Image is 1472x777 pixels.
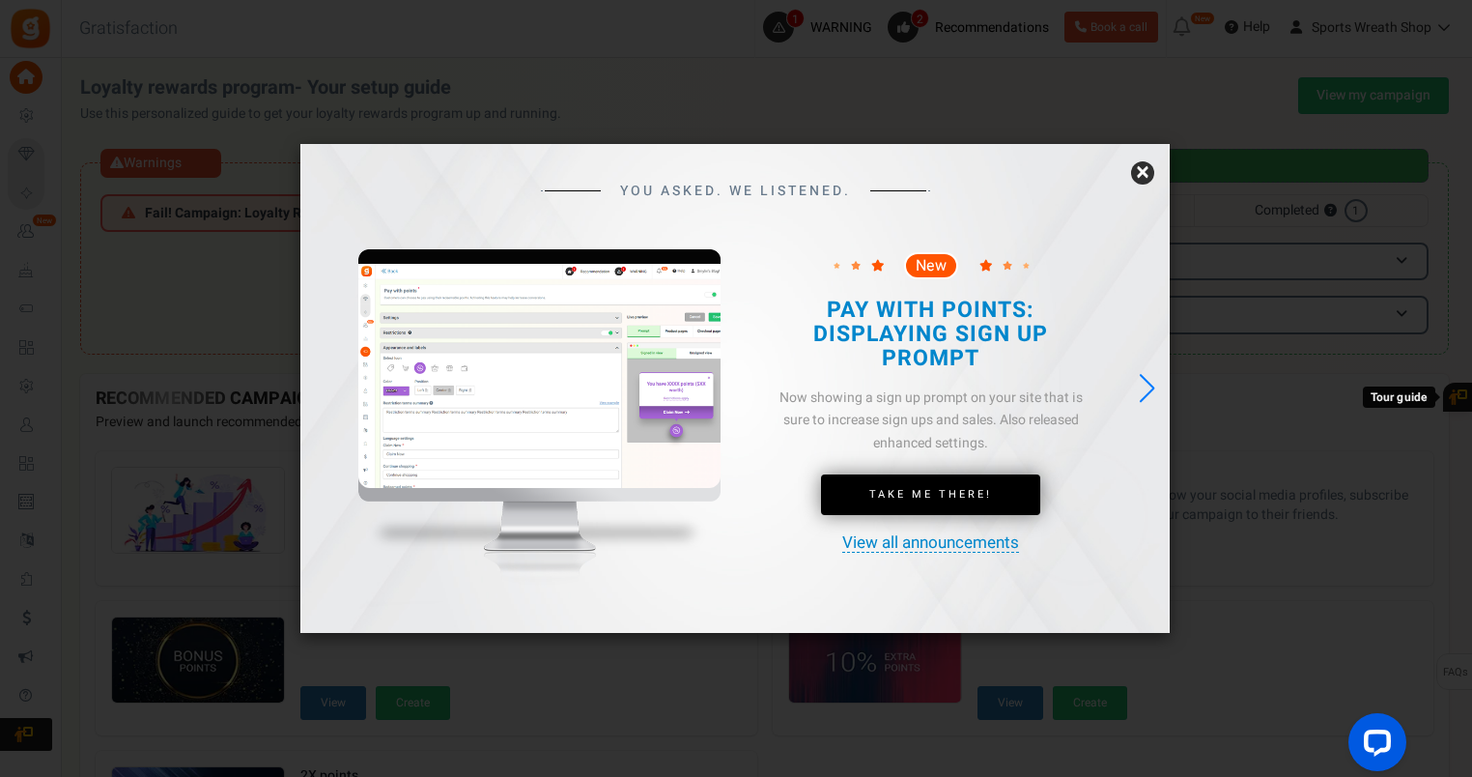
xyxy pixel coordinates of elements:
a: × [1131,161,1154,185]
a: View all announcements [842,534,1019,553]
h4: RECOMMENDED CAMPAIGNS FOR YOU [96,389,1433,409]
h2: PAY WITH POINTS: DISPLAYING SIGN UP PROMPT [782,299,1078,372]
img: mockup [358,249,721,617]
span: YOU ASKED. WE LISTENED. [620,184,851,198]
div: Now showing a sign up prompt on your site that is sure to increase sign ups and sales. Also relea... [766,387,1094,455]
img: screenshot [358,264,721,489]
div: Tour guide [1363,387,1435,409]
span: New [916,258,947,273]
div: Next slide [1134,367,1160,410]
a: Take Me There! [821,475,1040,515]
